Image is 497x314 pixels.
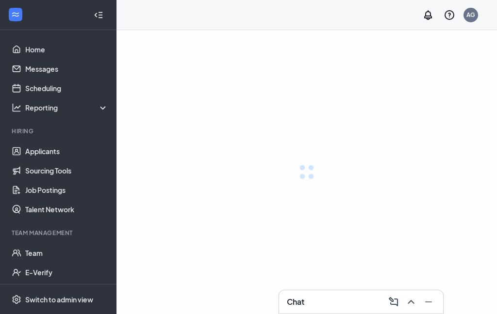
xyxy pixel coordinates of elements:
svg: Minimize [423,296,434,308]
button: Minimize [420,294,435,310]
a: Sourcing Tools [25,161,108,180]
svg: Notifications [422,9,434,21]
svg: QuestionInfo [444,9,455,21]
a: Applicants [25,141,108,161]
svg: ChevronUp [405,296,417,308]
a: Talent Network [25,200,108,219]
a: Messages [25,59,108,78]
a: Home [25,40,108,59]
svg: Collapse [94,10,103,20]
a: Job Postings [25,180,108,200]
a: Scheduling [25,78,108,98]
button: ComposeMessage [385,294,400,310]
a: E-Verify [25,263,108,282]
div: Switch to admin view [25,295,93,304]
svg: WorkstreamLogo [11,10,20,19]
div: Hiring [12,127,106,135]
a: Documents [25,282,108,301]
div: AG [466,11,475,19]
svg: Analysis [12,103,21,112]
svg: ComposeMessage [388,296,399,308]
div: Reporting [25,103,109,112]
h3: Chat [287,297,304,307]
svg: Settings [12,295,21,304]
button: ChevronUp [402,294,418,310]
div: Team Management [12,229,106,237]
a: Team [25,243,108,263]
